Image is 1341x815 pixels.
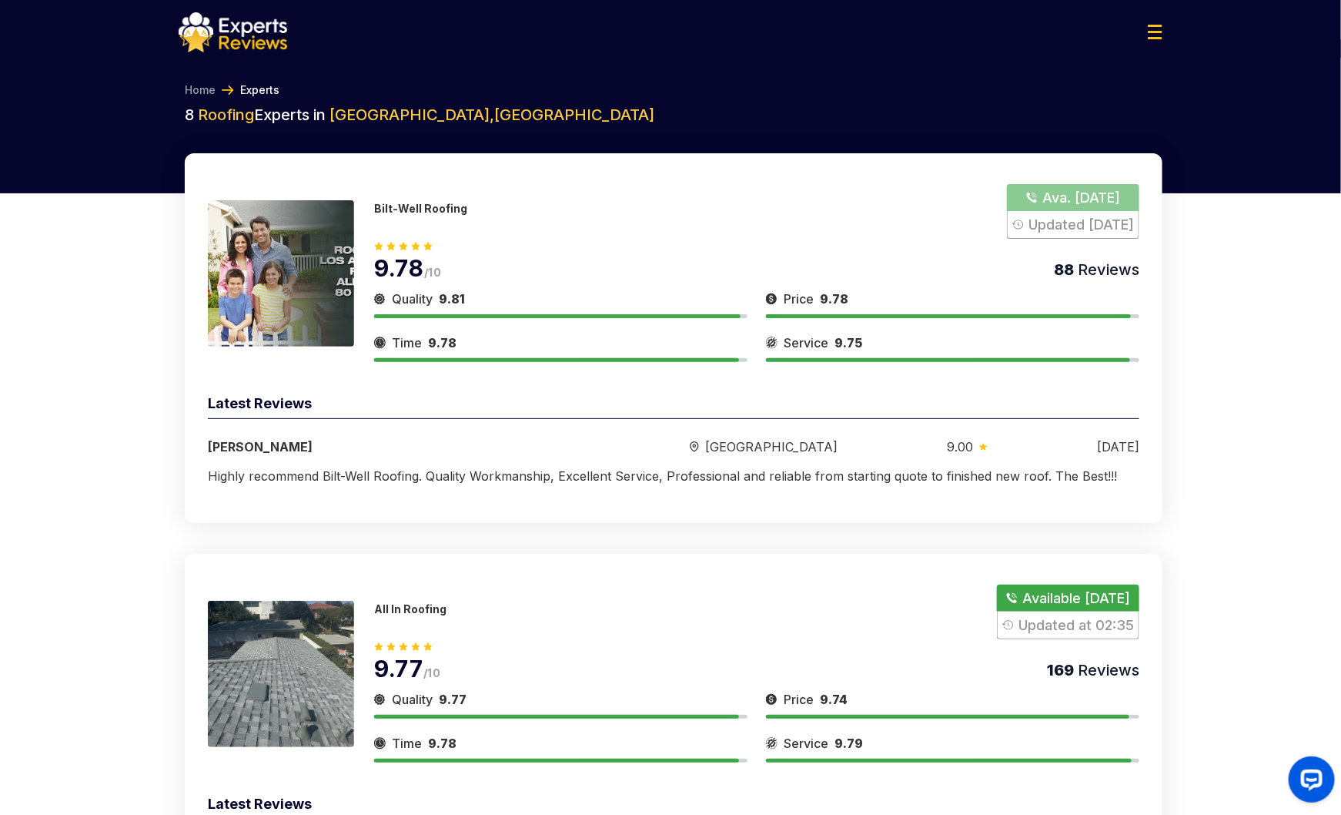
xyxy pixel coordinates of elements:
[374,690,386,709] img: slider icon
[784,334,828,352] span: Service
[1074,661,1139,679] span: Reviews
[784,290,814,308] span: Price
[240,82,279,98] a: Experts
[979,443,988,451] img: slider icon
[374,655,423,683] span: 9.77
[834,335,862,350] span: 9.75
[374,734,386,753] img: slider icon
[784,690,814,709] span: Price
[428,335,456,350] span: 9.78
[392,334,422,352] span: Time
[185,82,216,98] a: Home
[690,441,699,453] img: slider icon
[198,106,254,124] span: Roofing
[374,290,386,308] img: slider icon
[208,438,580,456] div: [PERSON_NAME]
[834,736,863,751] span: 9.79
[374,202,467,215] p: Bilt-Well Roofing
[185,104,1162,126] h2: 8 Experts in
[208,393,1139,419] div: Latest Reviews
[392,734,422,753] span: Time
[766,734,778,753] img: slider icon
[1276,750,1341,815] iframe: OpenWidget widget
[1047,661,1074,679] span: 169
[766,334,778,352] img: slider icon
[208,601,354,747] img: 175620716589708.jpeg
[329,106,654,124] span: [GEOGRAPHIC_DATA] , [GEOGRAPHIC_DATA]
[705,438,838,456] span: [GEOGRAPHIC_DATA]
[820,692,848,707] span: 9.74
[439,291,465,307] span: 9.81
[1148,25,1162,39] img: Menu Icon
[392,690,433,709] span: Quality
[208,468,1117,484] span: Highly recommend Bilt-Well Roofing. Quality Workmanship, Excellent Service, Professional and reli...
[766,290,778,308] img: slider icon
[947,438,973,456] span: 9.00
[766,690,778,709] img: slider icon
[374,334,386,352] img: slider icon
[1054,260,1074,279] span: 88
[428,736,456,751] span: 9.78
[1074,260,1139,279] span: Reviews
[208,200,354,347] img: 175620755393324.jpeg
[439,692,467,707] span: 9.77
[820,291,848,307] span: 9.78
[179,12,287,52] img: logo
[374,602,446,615] p: All In Roofing
[423,666,440,679] span: /10
[424,266,441,279] span: /10
[784,734,828,753] span: Service
[374,254,424,282] span: 9.78
[179,82,1162,98] nav: Breadcrumb
[1097,438,1139,456] div: [DATE]
[392,290,433,308] span: Quality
